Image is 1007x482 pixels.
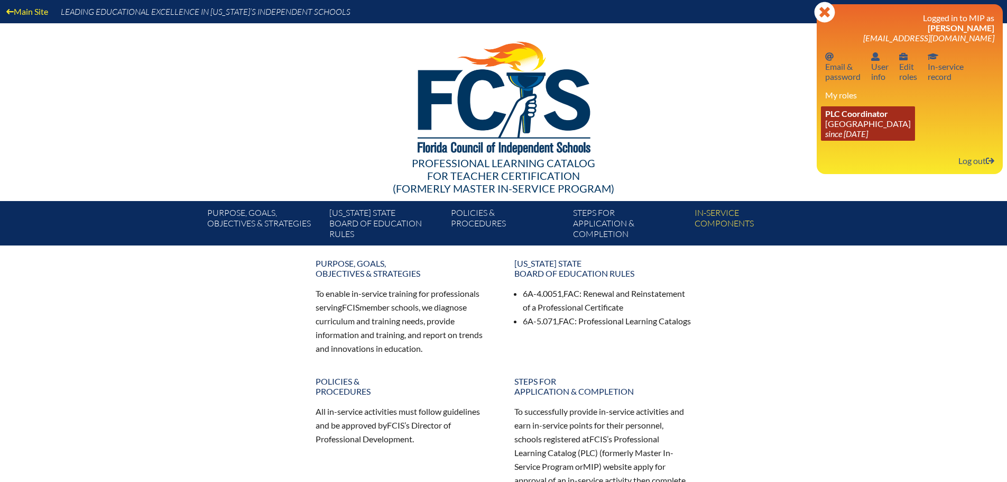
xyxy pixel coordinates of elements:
[563,288,579,298] span: FAC
[199,157,808,195] div: Professional Learning Catalog (formerly Master In-service Program)
[825,108,888,119] span: PLC Coordinator
[923,49,968,84] a: In-service recordIn-servicerecord
[559,316,575,326] span: FAC
[394,23,613,168] img: FCISlogo221.eps
[523,314,692,328] li: 6A-5.071, : Professional Learning Catalogs
[928,23,994,33] span: [PERSON_NAME]
[508,372,698,401] a: Steps forapplication & completion
[690,205,812,245] a: In-servicecomponents
[821,49,865,84] a: Email passwordEmail &password
[899,52,908,61] svg: User info
[825,90,994,100] h3: My roles
[569,205,690,245] a: Steps forapplication & completion
[523,287,692,314] li: 6A-4.0051, : Renewal and Reinstatement of a Professional Certificate
[2,4,52,19] a: Main Site
[928,52,938,61] svg: In-service record
[871,52,880,61] svg: User info
[814,2,835,23] svg: Close
[863,33,994,43] span: [EMAIL_ADDRESS][DOMAIN_NAME]
[589,434,607,444] span: FCIS
[309,254,500,283] a: Purpose, goals,objectives & strategies
[867,49,893,84] a: User infoUserinfo
[427,169,580,182] span: for Teacher Certification
[954,153,999,168] a: Log outLog out
[309,372,500,401] a: Policies &Procedures
[825,13,994,43] h3: Logged in to MIP as
[316,287,493,355] p: To enable in-service training for professionals serving member schools, we diagnose curriculum an...
[895,49,921,84] a: User infoEditroles
[203,205,325,245] a: Purpose, goals,objectives & strategies
[825,129,868,139] i: since [DATE]
[508,254,698,283] a: [US_STATE] StateBoard of Education rules
[387,420,404,430] span: FCIS
[580,448,595,458] span: PLC
[986,157,994,165] svg: Log out
[447,205,568,245] a: Policies &Procedures
[583,461,599,471] span: MIP
[325,205,447,245] a: [US_STATE] StateBoard of Education rules
[825,52,834,61] svg: Email password
[342,302,359,312] span: FCIS
[821,106,915,141] a: PLC Coordinator [GEOGRAPHIC_DATA] since [DATE]
[316,405,493,446] p: All in-service activities must follow guidelines and be approved by ’s Director of Professional D...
